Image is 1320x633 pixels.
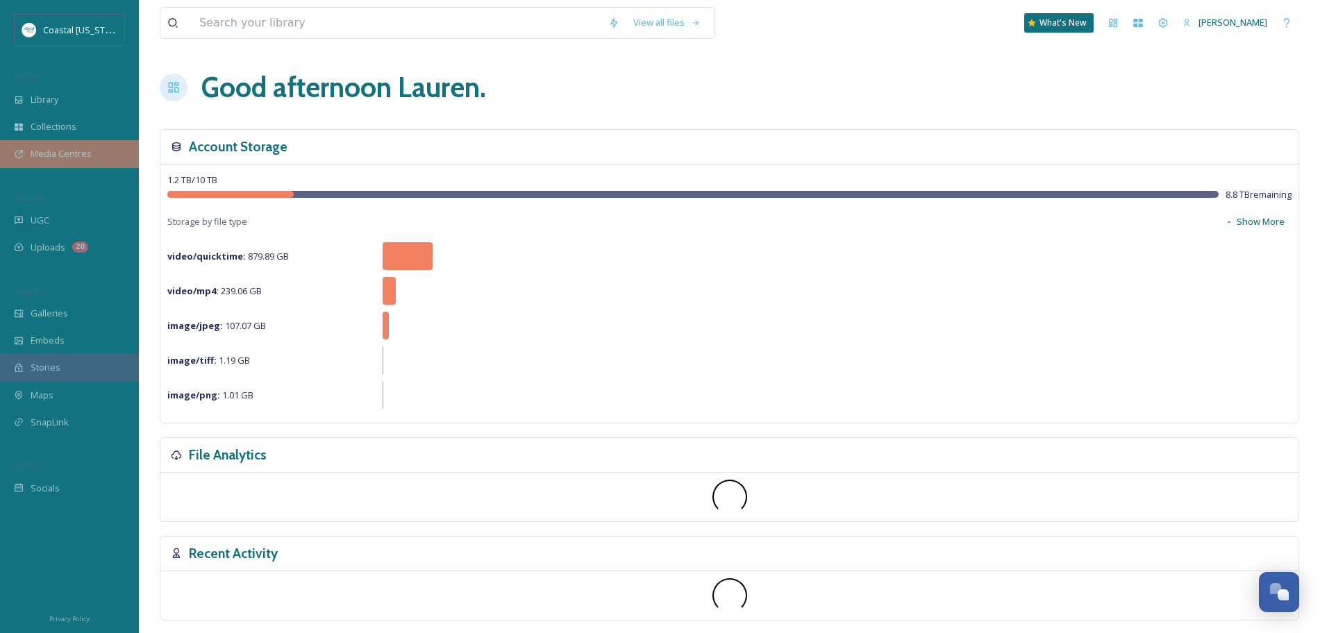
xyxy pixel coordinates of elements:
[167,354,250,366] span: 1.19 GB
[31,120,76,133] span: Collections
[626,9,708,36] a: View all files
[31,334,65,347] span: Embeds
[167,285,219,297] strong: video/mp4 :
[189,445,267,465] h3: File Analytics
[31,147,92,160] span: Media Centres
[1198,16,1267,28] span: [PERSON_NAME]
[31,214,49,227] span: UGC
[167,285,262,297] span: 239.06 GB
[1259,572,1299,612] button: Open Chat
[167,250,246,262] strong: video/quicktime :
[201,67,486,108] h1: Good afternoon Lauren .
[167,354,217,366] strong: image/tiff :
[167,389,220,401] strong: image/png :
[14,285,46,296] span: WIDGETS
[72,242,88,253] div: 20
[31,482,60,495] span: Socials
[22,23,36,37] img: download%20%281%29.jpeg
[14,460,42,471] span: SOCIALS
[1218,208,1292,235] button: Show More
[167,250,289,262] span: 879.89 GB
[43,23,123,36] span: Coastal [US_STATE]
[31,93,58,106] span: Library
[192,8,601,38] input: Search your library
[14,192,44,203] span: COLLECT
[167,215,247,228] span: Storage by file type
[167,319,266,332] span: 107.07 GB
[189,543,278,564] h3: Recent Activity
[31,241,65,254] span: Uploads
[189,137,287,157] h3: Account Storage
[49,609,90,626] a: Privacy Policy
[167,389,253,401] span: 1.01 GB
[31,361,60,374] span: Stories
[1024,13,1094,33] a: What's New
[14,71,38,82] span: MEDIA
[49,614,90,623] span: Privacy Policy
[1226,188,1292,201] span: 8.8 TB remaining
[1176,9,1274,36] a: [PERSON_NAME]
[167,319,223,332] strong: image/jpeg :
[31,307,68,320] span: Galleries
[31,416,69,429] span: SnapLink
[167,174,217,186] span: 1.2 TB / 10 TB
[31,389,53,402] span: Maps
